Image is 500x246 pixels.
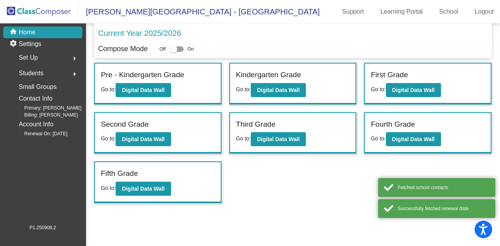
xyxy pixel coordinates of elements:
div: Successfully fetched renewal date [398,205,489,212]
span: [PERSON_NAME][GEOGRAPHIC_DATA] - [GEOGRAPHIC_DATA] [78,5,320,18]
span: Go to: [101,185,116,191]
a: Learning Portal [374,5,429,18]
p: Compose Mode [98,44,148,54]
button: Digital Data Wall [386,132,441,146]
a: School [433,5,464,18]
button: Digital Data Wall [116,132,171,146]
p: Account Info [19,119,54,130]
a: Support [336,5,370,18]
button: Digital Data Wall [251,132,306,146]
span: Go to: [236,86,251,92]
p: Small Groups [19,81,57,92]
span: Go to: [101,86,116,92]
button: Digital Data Wall [116,182,171,196]
b: Digital Data Wall [392,136,435,142]
a: Logout [468,5,500,18]
span: Go to: [101,135,116,142]
span: Go to: [371,135,386,142]
span: Primary: [PERSON_NAME] [12,104,82,111]
span: Go to: [371,86,386,92]
label: Second Grade [101,119,149,130]
b: Digital Data Wall [257,87,300,93]
p: Contact Info [19,93,52,104]
mat-icon: arrow_right [70,69,79,79]
b: Digital Data Wall [257,136,300,142]
p: Home [19,28,36,37]
button: Digital Data Wall [116,83,171,97]
b: Digital Data Wall [392,87,435,93]
label: Fourth Grade [371,119,415,130]
b: Digital Data Wall [122,186,164,192]
span: Off [159,46,166,53]
p: Current Year 2025/2026 [98,27,181,39]
b: Digital Data Wall [122,136,164,142]
span: Students [19,68,43,79]
span: Billing: [PERSON_NAME] [12,111,78,119]
label: Kindergarten Grade [236,69,301,81]
label: Third Grade [236,119,275,130]
div: Fetched school contacts [398,184,489,191]
button: Digital Data Wall [386,83,441,97]
button: Digital Data Wall [251,83,306,97]
label: Fifth Grade [101,168,138,179]
mat-icon: arrow_right [70,54,79,63]
span: Set Up [19,52,38,63]
mat-icon: settings [9,39,19,49]
label: First Grade [371,69,408,81]
p: Settings [19,39,41,49]
label: Pre - Kindergarten Grade [101,69,184,81]
span: Renewal On: [DATE] [12,130,67,137]
span: On [187,46,194,53]
mat-icon: home [9,28,19,37]
span: Go to: [236,135,251,142]
b: Digital Data Wall [122,87,164,93]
